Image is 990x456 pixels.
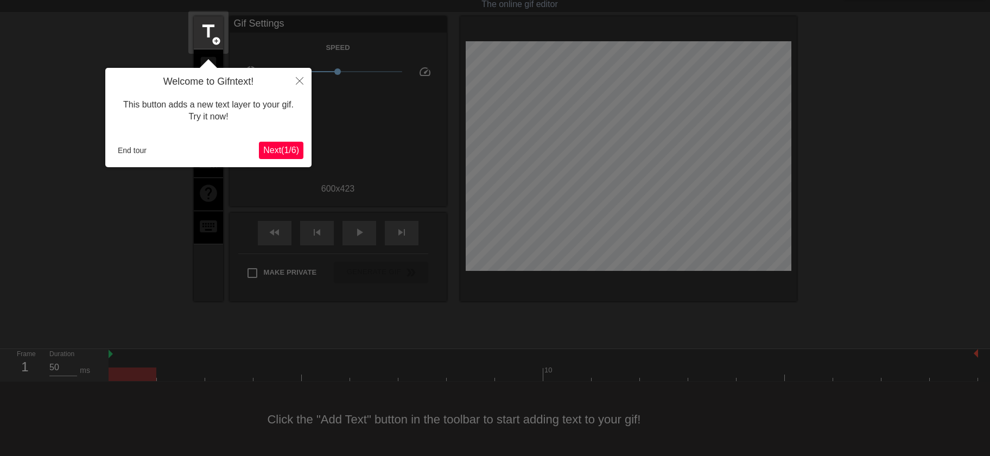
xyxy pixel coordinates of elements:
button: End tour [113,142,151,159]
button: Next [259,142,303,159]
button: Close [288,68,312,93]
span: Next ( 1 / 6 ) [263,145,299,155]
div: This button adds a new text layer to your gif. Try it now! [113,88,303,134]
h4: Welcome to Gifntext! [113,76,303,88]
